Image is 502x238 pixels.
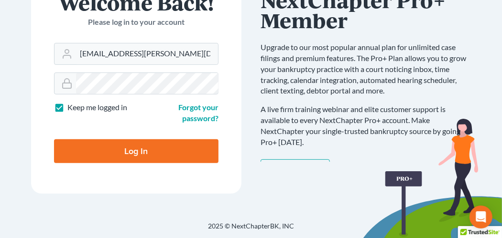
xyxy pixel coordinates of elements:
[178,103,218,123] a: Forgot your password?
[54,17,218,28] p: Please log in to your account
[261,42,471,96] p: Upgrade to our most popular annual plan for unlimited case filings and premium features. The Pro+...
[76,43,218,64] input: Email Address
[261,159,330,178] a: Upgrade [DATE]
[469,206,492,228] div: Open Intercom Messenger
[54,139,218,163] input: Log In
[67,102,127,113] label: Keep me logged in
[261,104,471,147] p: A live firm training webinar and elite customer support is available to every NextChapter Pro+ ac...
